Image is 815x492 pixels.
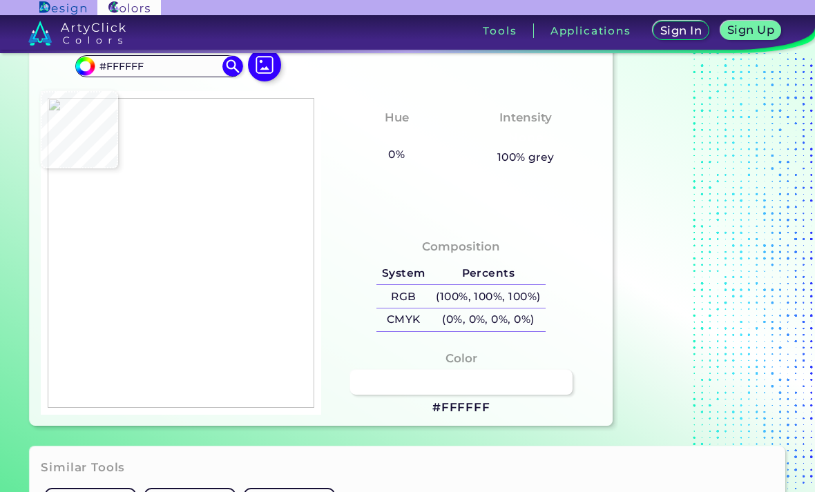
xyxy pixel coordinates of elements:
[662,26,700,36] h5: Sign In
[497,148,555,166] h5: 100% grey
[422,237,500,257] h4: Composition
[729,25,773,35] h5: Sign Up
[430,308,546,331] h5: (0%, 0%, 0%, 0%)
[550,26,631,36] h3: Applications
[376,285,430,308] h5: RGB
[374,130,420,146] h3: None
[28,21,126,46] img: logo_artyclick_colors_white.svg
[499,108,552,128] h4: Intensity
[430,285,546,308] h5: (100%, 100%, 100%)
[432,400,490,416] h3: #FFFFFF
[385,108,409,128] h4: Hue
[95,57,223,75] input: type color..
[376,308,430,331] h5: CMYK
[248,48,281,81] img: icon picture
[483,26,517,36] h3: Tools
[445,348,477,368] h4: Color
[48,98,314,408] img: d293ef5c-01a6-4123-a1bd-003aaa934bbf
[41,460,125,476] h3: Similar Tools
[39,1,86,14] img: ArtyClick Design logo
[430,262,546,285] h5: Percents
[655,21,707,39] a: Sign In
[376,262,430,285] h5: System
[222,56,243,77] img: icon search
[383,146,410,164] h5: 0%
[503,130,549,146] h3: None
[722,21,778,39] a: Sign Up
